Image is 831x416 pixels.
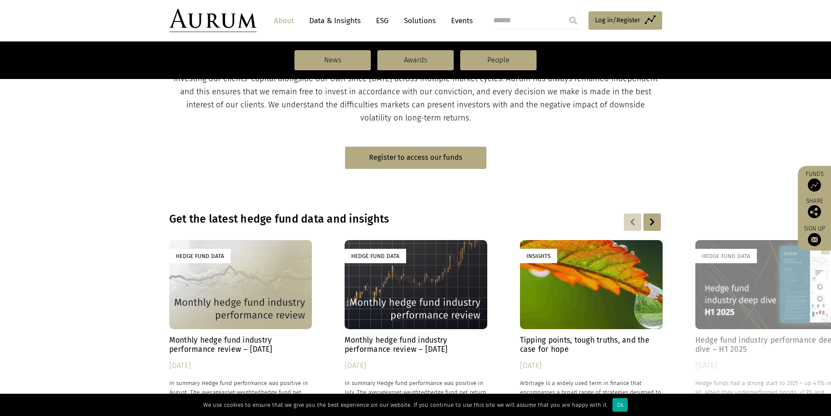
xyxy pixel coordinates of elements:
[345,378,487,406] p: In summary Hedge fund performance was positive in July. The average hedge fund net return across ...
[695,249,757,263] div: Hedge Fund Data
[345,336,487,354] h4: Monthly hedge fund industry performance review – [DATE]
[270,13,298,29] a: About
[294,50,371,70] a: News
[802,170,827,192] a: Funds
[520,240,663,415] a: Insights Tipping points, tough truths, and the case for hope [DATE] Arbitrage is a widely used te...
[588,11,662,30] a: Log in/Register
[345,240,487,415] a: Hedge Fund Data Monthly hedge fund industry performance review – [DATE] [DATE] In summary Hedge f...
[305,13,365,29] a: Data & Insights
[802,225,827,246] a: Sign up
[169,240,312,415] a: Hedge Fund Data Monthly hedge fund industry performance review – [DATE] [DATE] In summary Hedge f...
[169,336,312,354] h4: Monthly hedge fund industry performance review – [DATE]
[808,205,821,218] img: Share this post
[595,15,640,25] span: Log in/Register
[169,378,312,406] p: In summary Hedge fund performance was positive in August. The average hedge fund net return acros...
[808,233,821,246] img: Sign up to our newsletter
[520,249,557,263] div: Insights
[564,12,582,29] input: Submit
[447,13,473,29] a: Events
[169,9,256,32] img: Aurum
[222,389,261,395] span: asset-weighted
[377,50,454,70] a: Awards
[802,198,827,218] div: Share
[388,389,427,395] span: asset-weighted
[345,147,486,169] a: Register to access our funds
[372,13,393,29] a: ESG
[808,179,821,192] img: Access Funds
[520,360,663,372] div: [DATE]
[345,360,487,372] div: [DATE]
[174,74,658,123] span: Investing our clients’ capital alongside our own since [DATE] across multiple market cycles. Auru...
[520,378,663,416] p: Arbitrage is a widely used term in finance that encompasses a broad range of strategies designed ...
[520,336,663,354] h4: Tipping points, tough truths, and the case for hope
[460,50,537,70] a: People
[169,213,550,226] h3: Get the latest hedge fund data and insights
[345,249,406,263] div: Hedge Fund Data
[169,249,231,263] div: Hedge Fund Data
[612,398,628,412] div: Ok
[400,13,440,29] a: Solutions
[169,360,312,372] div: [DATE]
